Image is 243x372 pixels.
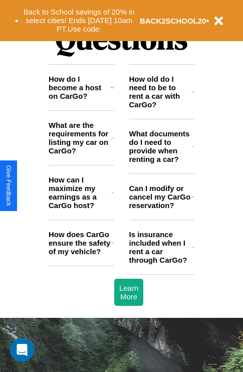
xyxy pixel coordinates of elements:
div: Open Intercom Messenger [10,338,34,362]
h3: Is insurance included when I rent a car through CarGo? [129,230,192,264]
h3: How does CarGo ensure the safety of my vehicle? [49,230,111,256]
h3: How can I maximize my earnings as a CarGo host? [49,175,111,210]
button: Back to School savings of 20% in select cities! Ends [DATE] 10am PT.Use code: [19,5,140,36]
h3: What are the requirements for listing my car on CarGo? [49,121,111,155]
b: BACK2SCHOOL20 [140,17,206,25]
h3: What documents do I need to provide when renting a car? [129,129,192,163]
h3: Can I modify or cancel my CarGo reservation? [129,184,191,210]
button: Learn More [114,279,143,306]
h3: How do I become a host on CarGo? [49,75,110,100]
h3: How old do I need to be to rent a car with CarGo? [129,75,192,109]
div: Give Feedback [5,165,12,206]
